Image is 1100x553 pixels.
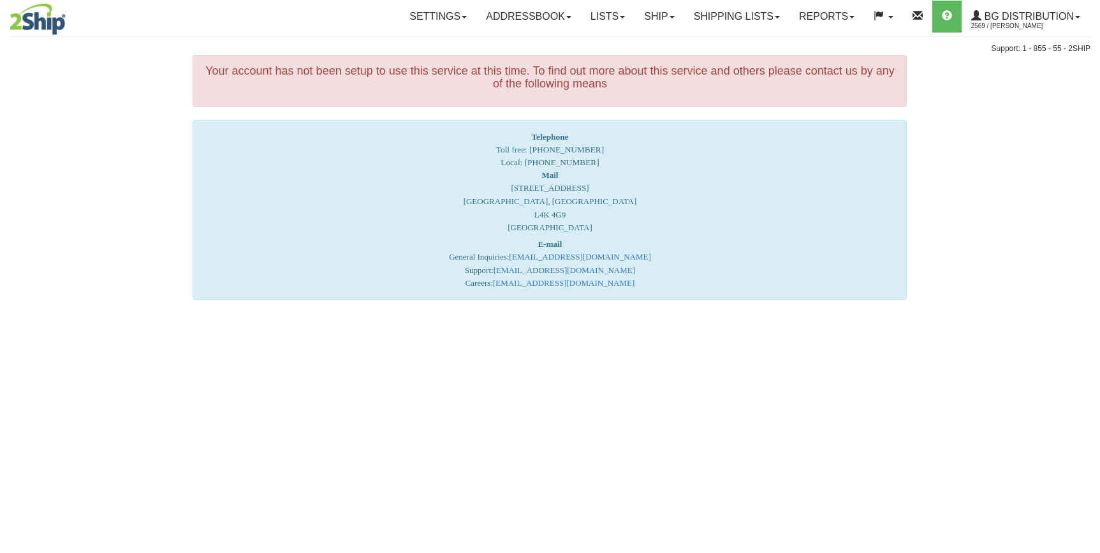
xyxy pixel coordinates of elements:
a: Shipping lists [684,1,789,33]
span: Toll free: [PHONE_NUMBER] Local: [PHONE_NUMBER] [496,132,604,167]
a: Ship [634,1,684,33]
strong: Telephone [531,132,568,142]
span: 2569 / [PERSON_NAME] [971,20,1067,33]
div: Support: 1 - 855 - 55 - 2SHIP [10,43,1090,54]
font: General Inquiries: Support: Careers: [449,239,651,288]
a: Lists [581,1,634,33]
a: [EMAIL_ADDRESS][DOMAIN_NAME] [494,265,635,275]
a: [EMAIL_ADDRESS][DOMAIN_NAME] [493,278,634,288]
a: Reports [789,1,864,33]
a: Settings [400,1,476,33]
a: Addressbook [476,1,581,33]
strong: Mail [541,170,558,180]
h4: Your account has not been setup to use this service at this time. To find out more about this ser... [203,65,897,91]
img: logo2569.jpg [10,3,66,35]
strong: E-mail [538,239,562,249]
a: [EMAIL_ADDRESS][DOMAIN_NAME] [509,252,650,262]
font: [STREET_ADDRESS] [GEOGRAPHIC_DATA], [GEOGRAPHIC_DATA] L4K 4G9 [GEOGRAPHIC_DATA] [464,170,637,232]
span: BG Distribution [981,11,1074,22]
iframe: chat widget [1071,211,1099,341]
a: BG Distribution 2569 / [PERSON_NAME] [962,1,1090,33]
